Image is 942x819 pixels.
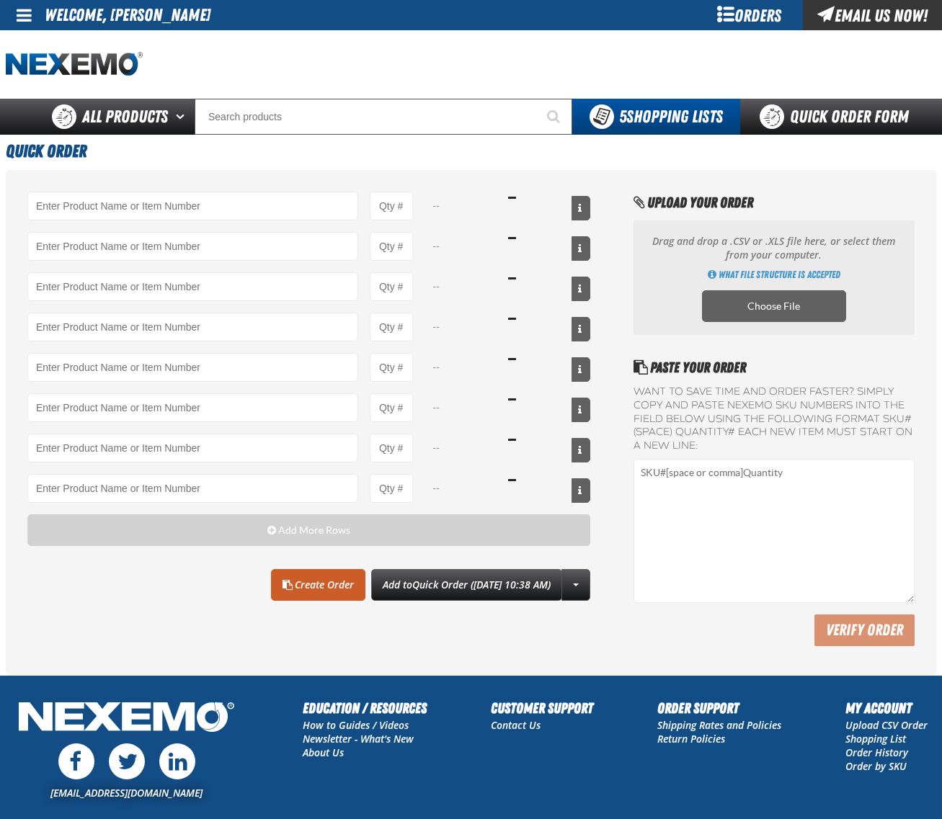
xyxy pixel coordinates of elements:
[370,232,413,261] input: Product Quantity
[370,192,413,220] input: Product Quantity
[171,99,195,135] button: Open All Products pages
[845,732,906,746] a: Shopping List
[82,104,168,130] span: All Products
[657,697,781,719] h2: Order Support
[303,697,427,719] h2: Education / Resources
[491,697,593,719] h2: Customer Support
[27,393,358,422] : Product
[303,732,414,746] a: Newsletter - What's New
[572,236,590,261] button: View All Prices
[370,474,413,503] input: Product Quantity
[27,192,358,220] input: Product
[634,357,915,378] h2: Paste Your Order
[845,718,928,732] a: Upload CSV Order
[50,786,203,800] a: [EMAIL_ADDRESS][DOMAIN_NAME]
[27,232,358,261] : Product
[370,353,413,382] input: Product Quantity
[370,272,413,301] input: Product Quantity
[572,398,590,422] button: View All Prices
[572,277,590,301] button: View All Prices
[27,434,358,462] : Product
[6,141,86,161] span: Quick Order
[572,438,590,462] button: View All Prices
[383,578,551,591] span: Add to
[491,718,541,732] a: Contact Us
[845,759,907,773] a: Order by SKU
[370,393,413,422] input: Product Quantity
[572,317,590,341] button: View All Prices
[572,357,590,382] button: View All Prices
[6,52,143,77] img: Nexemo logo
[536,99,572,135] button: Start Searching
[845,697,928,719] h2: My Account
[27,514,590,546] button: Add More Rows
[271,569,365,601] a: Create Order
[634,385,915,453] label: Want to save time and order faster? Simply copy and paste NEXEMO SKU numbers into the field below...
[27,313,358,341] : Product
[195,99,572,135] input: Search
[845,746,908,759] a: Order History
[619,107,626,127] strong: 5
[278,524,350,536] span: Add More Rows
[303,718,409,732] a: How to Guides / Videos
[6,52,143,77] a: Home
[657,718,781,732] a: Shipping Rates and Policies
[572,99,740,135] button: You have 5 Shopping Lists. Open to view details
[561,569,590,601] a: More Actions
[572,196,590,220] button: View All Prices
[303,746,344,759] a: About Us
[702,290,846,322] label: Choose CSV, XLSX or ODS file to import multiple products. Opens a popup
[619,107,723,127] span: Shopping Lists
[370,434,413,462] input: Product Quantity
[14,697,239,740] img: Nexemo Logo
[27,474,358,503] : Product
[27,353,358,382] : Product
[371,569,562,601] button: Add toQuick Order ([DATE] 10:38 AM)
[657,732,725,746] a: Return Policies
[412,578,551,591] span: Quick Order ([DATE] 10:38 AM)
[572,478,590,503] button: View All Prices
[708,268,840,282] a: Get Directions of how to import multiple products using an CSV, XLSX or ODS file. Opens a popup
[634,192,915,213] h2: Upload Your Order
[370,313,413,341] input: Product Quantity
[27,272,358,301] : Product
[740,99,936,135] a: Quick Order Form
[648,235,900,262] p: Drag and drop a .CSV or .XLS file here, or select them from your computer.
